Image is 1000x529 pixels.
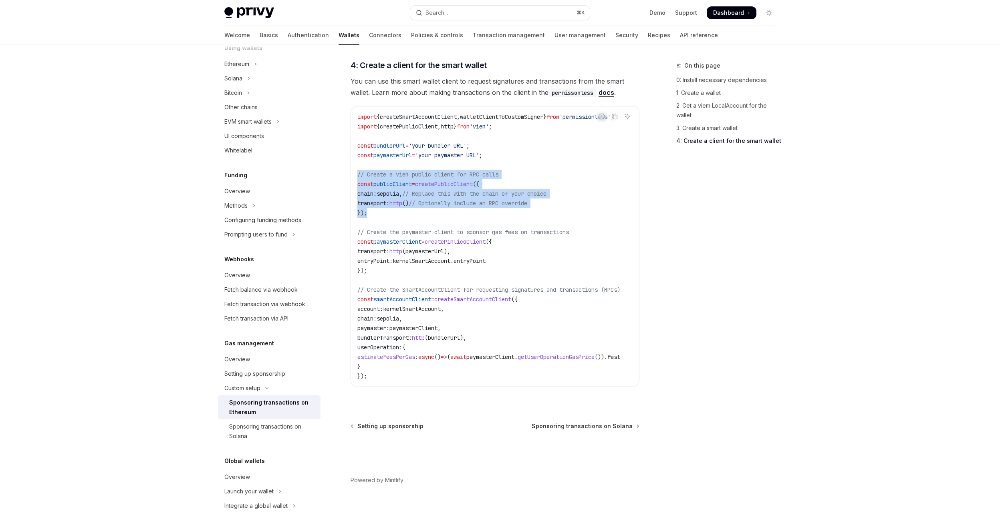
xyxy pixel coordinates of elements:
[428,334,460,341] span: bundlerUrl
[357,123,377,130] span: import
[224,186,250,196] div: Overview
[224,230,288,239] div: Prompting users to fund
[224,131,264,141] div: UI components
[357,248,389,255] span: transport:
[369,26,401,45] a: Connectors
[357,353,415,361] span: estimateFeesPerGas
[218,184,321,198] a: Overview
[597,111,607,122] button: Report incorrect code
[224,146,252,155] div: Whitelabel
[224,7,274,18] img: light logo
[218,57,321,71] button: Toggle Ethereum section
[218,100,321,114] a: Other chains
[425,8,448,18] div: Search...
[763,6,776,19] button: Toggle dark mode
[434,353,441,361] span: ()
[224,254,254,264] h5: Webhooks
[357,200,389,207] span: transport:
[402,248,405,255] span: (
[609,111,620,122] button: Copy the contents from the code block
[218,143,321,158] a: Whitelabel
[357,363,361,370] span: }
[415,353,418,361] span: :
[224,355,250,364] div: Overview
[380,113,457,120] span: createSmartAccountClient
[373,180,412,188] span: publicClient
[389,325,437,332] span: paymasterClient
[489,123,492,130] span: ;
[532,422,639,430] a: Sponsoring transactions on Solana
[377,113,380,120] span: {
[224,369,285,379] div: Setting up sponsorship
[466,142,470,149] span: ;
[410,6,590,20] button: Open search
[607,353,620,361] span: fast
[357,334,412,341] span: bundlerTransport:
[218,114,321,129] button: Toggle EVM smart wallets section
[357,305,383,313] span: account:
[260,26,278,45] a: Basics
[454,123,457,130] span: }
[224,299,305,309] div: Fetch transaction via webhook
[532,422,633,430] span: Sponsoring transactions on Solana
[224,170,247,180] h5: Funding
[218,227,321,242] button: Toggle Prompting users to fund section
[224,74,242,83] div: Solana
[389,248,402,255] span: http
[373,152,412,159] span: paymasterUrl
[377,190,399,197] span: sepolia
[554,26,606,45] a: User management
[357,373,367,380] span: });
[383,305,441,313] span: kernelSmartAccount
[218,71,321,86] button: Toggle Solana section
[518,353,595,361] span: getUserOperationGasPrice
[543,113,546,120] span: }
[377,315,399,322] span: sepolia
[409,200,527,207] span: // Optionally include an RPC override
[218,283,321,297] a: Fetch balance via webhook
[357,238,373,245] span: const
[460,113,543,120] span: walletClientToCustomSigner
[224,472,250,482] div: Overview
[357,315,377,322] span: chain:
[431,296,434,303] span: =
[473,180,479,188] span: ({
[224,314,288,323] div: Fetch transaction via API
[380,123,437,130] span: createPublicClient
[676,86,782,99] a: 1: Create a wallet
[224,271,250,280] div: Overview
[454,257,486,264] span: entryPoint
[218,129,321,143] a: UI components
[450,257,454,264] span: .
[473,26,545,45] a: Transaction management
[399,315,402,322] span: ,
[373,142,405,149] span: bundlerUrl
[418,353,434,361] span: async
[357,142,373,149] span: const
[415,152,479,159] span: 'your paymaster URL'
[421,238,425,245] span: =
[357,257,393,264] span: entryPoint:
[224,285,298,295] div: Fetch balance via webhook
[441,123,454,130] span: http
[224,383,260,393] div: Custom setup
[676,99,782,122] a: 2: Get a viem LocalAccount for the wallet
[707,6,756,19] a: Dashboard
[224,487,274,496] div: Launch your wallet
[288,26,329,45] a: Authentication
[218,198,321,213] button: Toggle Methods section
[357,209,367,216] span: });
[402,344,405,351] span: {
[559,113,611,120] span: 'permissionless'
[577,10,585,16] span: ⌘ K
[548,88,597,97] code: permissonless
[412,152,415,159] span: =
[622,111,633,122] button: Ask AI
[599,88,614,97] a: docs
[229,398,316,417] div: Sponsoring transactions on Ethereum
[676,122,782,134] a: 3: Create a smart wallet
[229,422,316,441] div: Sponsoring transactions on Solana
[409,142,466,149] span: 'your bundler URL'
[357,180,373,188] span: const
[546,113,559,120] span: from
